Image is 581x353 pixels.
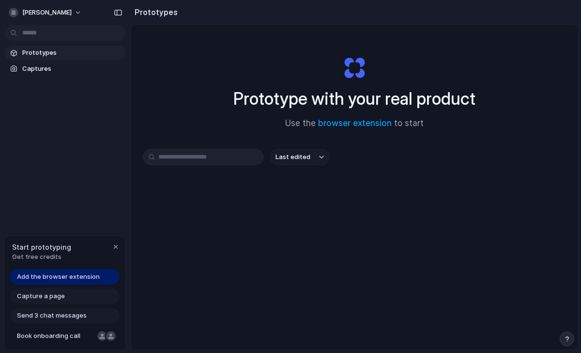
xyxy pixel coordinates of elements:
a: Captures [5,62,126,76]
span: Send 3 chat messages [17,311,87,321]
span: Last edited [275,152,310,162]
span: Start prototyping [12,242,71,252]
button: [PERSON_NAME] [5,5,87,20]
a: Book onboarding call [10,328,120,344]
a: Add the browser extension [10,269,120,285]
span: Use the to start [285,117,424,130]
span: Captures [22,64,122,74]
span: Capture a page [17,291,65,301]
a: browser extension [318,118,392,128]
div: Christian Iacullo [105,330,117,342]
span: Add the browser extension [17,272,100,282]
span: [PERSON_NAME] [22,8,72,17]
h2: Prototypes [131,6,178,18]
button: Last edited [270,149,330,165]
a: Prototypes [5,46,126,60]
span: Prototypes [22,48,122,58]
span: Book onboarding call [17,331,93,341]
span: Get free credits [12,252,71,262]
div: Nicole Kubica [96,330,108,342]
h1: Prototype with your real product [233,86,475,112]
